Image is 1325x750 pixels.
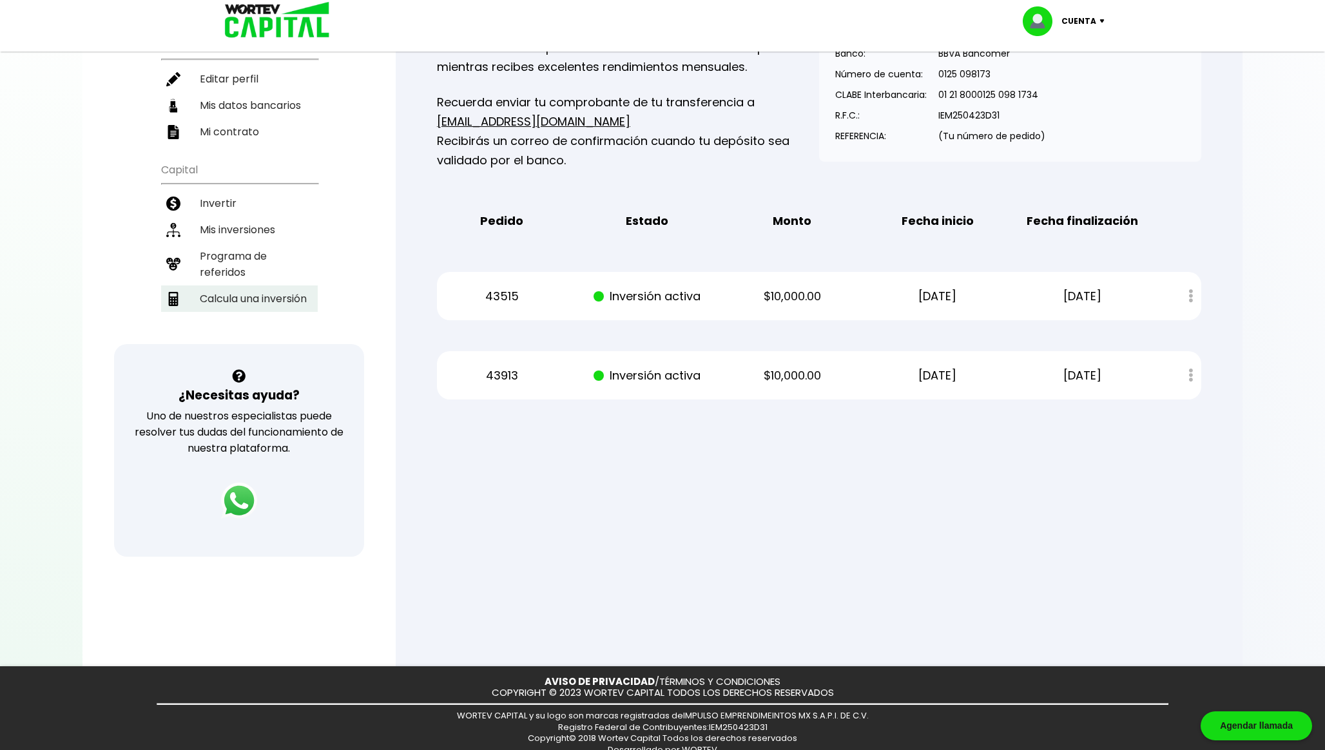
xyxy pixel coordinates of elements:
[876,287,999,306] p: [DATE]
[1201,711,1312,740] div: Agendar llamada
[1061,12,1096,31] p: Cuenta
[835,106,927,125] p: R.F.C.:
[161,66,318,92] a: Editar perfil
[731,287,853,306] p: $10,000.00
[938,44,1045,63] p: BBVA Bancomer
[659,675,780,688] a: TÉRMINOS Y CONDICIONES
[558,721,768,733] span: Registro Federal de Contribuyentes: IEM250423D31
[161,216,318,243] a: Mis inversiones
[441,366,563,385] p: 43913
[457,709,869,722] span: WORTEV CAPITAL y su logo son marcas registradas de IMPULSO EMPRENDIMEINTOS MX S.A.P.I. DE C.V.
[166,125,180,139] img: contrato-icon.f2db500c.svg
[835,126,927,146] p: REFERENCIA:
[528,732,797,744] span: Copyright© 2018 Wortev Capital Todos los derechos reservados
[938,64,1045,84] p: 0125 098173
[1023,6,1061,36] img: profile-image
[161,243,318,285] a: Programa de referidos
[938,126,1045,146] p: (Tu número de pedido)
[835,64,927,84] p: Número de cuenta:
[161,31,318,145] ul: Perfil
[938,85,1045,104] p: 01 21 8000125 098 1734
[545,677,780,687] p: /
[626,211,668,231] b: Estado
[437,93,819,170] p: Recuerda enviar tu comprobante de tu transferencia a Recibirás un correo de confirmación cuando t...
[545,675,655,688] a: AVISO DE PRIVACIDAD
[902,211,974,231] b: Fecha inicio
[161,190,318,216] a: Invertir
[1096,19,1114,23] img: icon-down
[179,386,300,405] h3: ¿Necesitas ayuda?
[441,287,563,306] p: 43515
[131,408,348,456] p: Uno de nuestros especialistas puede resolver tus dudas del funcionamiento de nuestra plataforma.
[938,106,1045,125] p: IEM250423D31
[161,119,318,145] a: Mi contrato
[166,99,180,113] img: datos-icon.10cf9172.svg
[161,155,318,344] ul: Capital
[1027,211,1138,231] b: Fecha finalización
[586,287,708,306] p: Inversión activa
[166,223,180,237] img: inversiones-icon.6695dc30.svg
[480,211,523,231] b: Pedido
[166,72,180,86] img: editar-icon.952d3147.svg
[1021,366,1144,385] p: [DATE]
[835,44,927,63] p: Banco:
[876,366,999,385] p: [DATE]
[1021,287,1144,306] p: [DATE]
[166,197,180,211] img: invertir-icon.b3b967d7.svg
[835,85,927,104] p: CLABE Interbancaria:
[161,285,318,312] a: Calcula una inversión
[731,366,853,385] p: $10,000.00
[773,211,811,231] b: Monto
[166,292,180,306] img: calculadora-icon.17d418c4.svg
[586,366,708,385] p: Inversión activa
[492,687,834,698] p: COPYRIGHT © 2023 WORTEV CAPITAL TODOS LOS DERECHOS RESERVADOS
[437,113,630,130] a: [EMAIL_ADDRESS][DOMAIN_NAME]
[161,92,318,119] a: Mis datos bancarios
[221,483,257,519] img: logos_whatsapp-icon.242b2217.svg
[166,257,180,271] img: recomiendanos-icon.9b8e9327.svg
